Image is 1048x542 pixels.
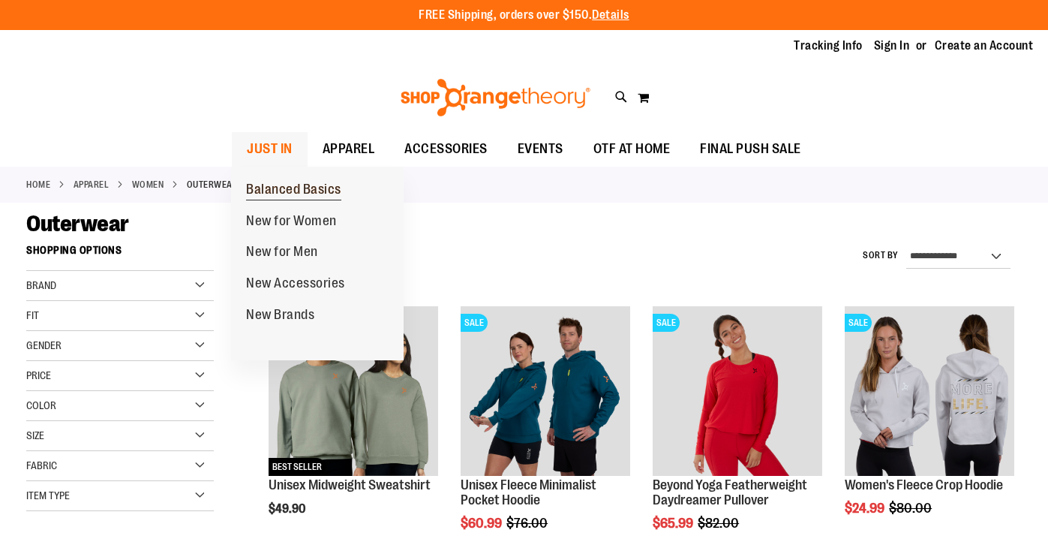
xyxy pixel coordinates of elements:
span: SALE [653,314,680,332]
img: Unisex Fleece Minimalist Pocket Hoodie [461,306,630,476]
a: Sign In [874,38,910,54]
a: Balanced Basics [231,174,356,206]
a: JUST IN [232,132,308,167]
a: Home [26,178,50,191]
a: EVENTS [503,132,578,167]
span: Size [26,429,44,441]
span: $80.00 [889,501,934,516]
span: Item Type [26,489,70,501]
label: Sort By [863,249,899,262]
a: Unisex Midweight Sweatshirt [269,477,431,492]
a: Unisex Midweight SweatshirtNEWBEST SELLER [269,306,438,478]
span: Color [26,399,56,411]
ul: JUST IN [231,167,404,361]
a: OTF AT HOME [578,132,686,167]
span: Fabric [26,459,57,471]
span: New for Men [246,244,318,263]
span: New Brands [246,307,314,326]
a: WOMEN [132,178,164,191]
a: Details [592,8,629,22]
span: $49.90 [269,502,308,516]
a: Create an Account [935,38,1034,54]
strong: Outerwear [187,178,239,191]
span: $82.00 [698,516,741,531]
img: Product image for Beyond Yoga Featherweight Daydreamer Pullover [653,306,822,476]
a: ACCESSORIES [389,132,503,167]
span: SALE [845,314,872,332]
span: New for Women [246,213,337,232]
span: APPAREL [323,132,375,166]
a: New Accessories [231,268,360,300]
a: Beyond Yoga Featherweight Daydreamer Pullover [653,477,807,507]
span: FINAL PUSH SALE [700,132,801,166]
a: New for Women [231,206,352,237]
span: $65.99 [653,516,695,531]
a: APPAREL [74,178,110,191]
span: $76.00 [506,516,550,531]
a: APPAREL [308,132,390,166]
span: $24.99 [845,501,887,516]
a: Unisex Fleece Minimalist Pocket HoodieSALE [461,306,630,478]
span: Fit [26,309,39,321]
span: OTF AT HOME [593,132,671,166]
span: JUST IN [247,132,293,166]
span: New Accessories [246,276,345,294]
a: Product image for Beyond Yoga Featherweight Daydreamer PulloverSALE [653,306,822,478]
span: $60.99 [461,516,504,531]
span: Brand [26,279,56,291]
a: Product image for Womens Fleece Crop HoodieSALE [845,306,1014,478]
span: SALE [461,314,488,332]
span: Balanced Basics [246,182,341,200]
strong: Shopping Options [26,237,214,271]
span: ACCESSORIES [404,132,488,166]
span: EVENTS [518,132,563,166]
span: BEST SELLER [269,458,326,476]
img: Shop Orangetheory [398,79,593,116]
img: Unisex Midweight Sweatshirt [269,306,438,476]
a: FINAL PUSH SALE [685,132,816,167]
span: Outerwear [26,211,129,236]
a: Tracking Info [794,38,863,54]
a: New for Men [231,236,333,268]
span: Price [26,369,51,381]
a: Unisex Fleece Minimalist Pocket Hoodie [461,477,596,507]
img: Product image for Womens Fleece Crop Hoodie [845,306,1014,476]
span: Gender [26,339,62,351]
p: FREE Shipping, orders over $150. [419,7,629,24]
a: New Brands [231,300,329,331]
a: Women's Fleece Crop Hoodie [845,477,1003,492]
